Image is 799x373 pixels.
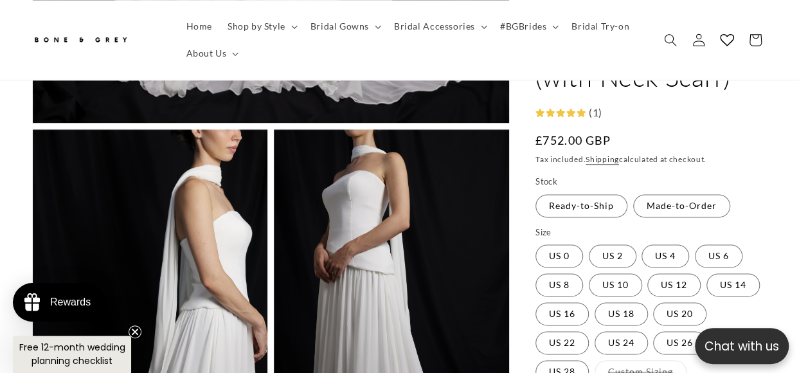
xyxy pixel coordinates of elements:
span: Shop by Style [228,21,285,32]
button: Open chatbox [695,328,789,364]
label: US 4 [642,244,689,268]
a: Bone and Grey Bridal [28,24,166,55]
img: Bone and Grey Bridal [32,30,129,51]
button: Close teaser [129,325,141,338]
span: Free 12-month wedding planning checklist [19,341,125,367]
summary: Bridal Accessories [386,13,492,40]
label: US 10 [589,273,642,296]
div: I got to try this on in the [GEOGRAPHIC_DATA] studio before it launched on the website and omg, i... [10,113,169,214]
label: US 2 [589,244,636,268]
label: US 8 [535,273,583,296]
div: Rewards [50,296,91,308]
span: Bridal Gowns [310,21,369,32]
label: US 18 [595,302,648,325]
legend: Stock [535,176,559,188]
summary: Search [656,26,685,54]
div: Free 12-month wedding planning checklistClose teaser [13,336,131,373]
a: Bridal Try-on [564,13,637,40]
label: US 22 [535,331,589,354]
button: Write a review [649,23,735,45]
a: Shipping [586,154,619,164]
label: Ready-to-Ship [535,194,627,217]
legend: Size [535,226,553,239]
label: Made-to-Order [633,194,730,217]
label: US 14 [706,273,760,296]
label: US 26 [653,331,706,354]
label: US 24 [595,331,648,354]
span: £752.00 GBP [535,132,611,149]
a: Home [179,13,220,40]
label: US 20 [653,302,706,325]
summary: #BGBrides [492,13,564,40]
summary: About Us [179,40,244,67]
summary: Bridal Gowns [303,13,386,40]
span: About Us [186,48,227,59]
span: #BGBrides [500,21,546,32]
label: US 6 [695,244,742,268]
span: Bridal Accessories [394,21,475,32]
label: US 16 [535,302,589,325]
div: Tax included. calculated at checkout. [535,153,767,166]
div: [PERSON_NAME] [10,76,94,90]
label: US 12 [647,273,701,296]
span: Bridal Try-on [571,21,629,32]
div: (1) [586,104,602,122]
summary: Shop by Style [220,13,303,40]
span: Home [186,21,212,32]
label: US 0 [535,244,583,268]
p: Chat with us [695,337,789,356]
div: [DATE] [143,76,169,90]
